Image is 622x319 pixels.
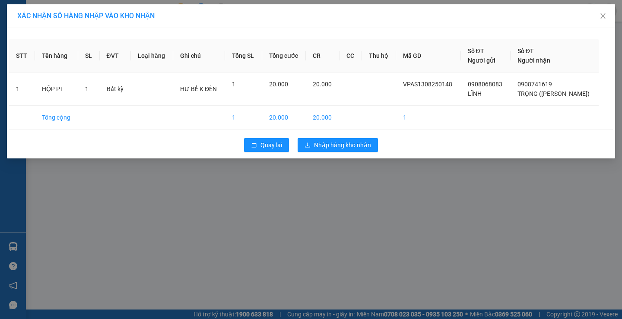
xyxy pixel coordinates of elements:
[269,81,288,88] span: 20.000
[362,39,396,73] th: Thu hộ
[298,138,378,152] button: downloadNhập hàng kho nhận
[468,90,482,97] span: LĨNH
[85,85,89,92] span: 1
[262,39,306,73] th: Tổng cước
[306,106,340,129] td: 20.000
[517,81,552,88] span: 0908741619
[591,4,615,28] button: Close
[600,13,606,19] span: close
[340,39,362,73] th: CC
[314,140,371,150] span: Nhập hàng kho nhận
[232,81,235,88] span: 1
[35,106,79,129] td: Tổng cộng
[17,12,155,20] span: XÁC NHẬN SỐ HÀNG NHẬP VÀO KHO NHẬN
[9,39,35,73] th: STT
[262,106,306,129] td: 20.000
[131,39,173,73] th: Loại hàng
[225,39,262,73] th: Tổng SL
[305,142,311,149] span: download
[9,73,35,106] td: 1
[517,90,590,97] span: TRỌNG ([PERSON_NAME])
[517,47,534,54] span: Số ĐT
[468,47,484,54] span: Số ĐT
[403,81,452,88] span: VPAS1308250148
[244,138,289,152] button: rollbackQuay lại
[100,73,131,106] td: Bất kỳ
[468,57,495,64] span: Người gửi
[35,73,79,106] td: HỘP PT
[35,39,79,73] th: Tên hàng
[260,140,282,150] span: Quay lại
[225,106,262,129] td: 1
[306,39,340,73] th: CR
[251,142,257,149] span: rollback
[468,81,502,88] span: 0908068083
[396,106,461,129] td: 1
[396,39,461,73] th: Mã GD
[313,81,332,88] span: 20.000
[100,39,131,73] th: ĐVT
[180,85,217,92] span: HƯ BỂ K ĐỀN
[78,39,99,73] th: SL
[517,57,550,64] span: Người nhận
[173,39,225,73] th: Ghi chú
